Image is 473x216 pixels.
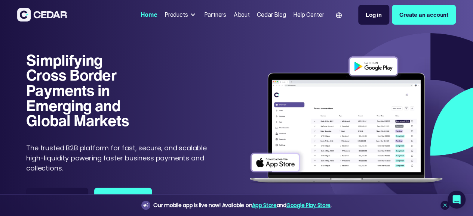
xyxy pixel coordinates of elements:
[162,7,200,22] div: Products
[293,10,324,19] div: Help Center
[336,12,342,18] img: world icon
[94,188,152,211] a: Get started
[141,10,157,19] div: Home
[358,5,389,25] a: Log in
[290,7,327,23] a: Help Center
[231,7,253,23] a: About
[246,53,446,189] img: Dashboard of transactions
[254,7,289,23] a: Cedar Blog
[138,7,160,23] a: Home
[165,10,188,19] div: Products
[204,10,226,19] div: Partners
[448,191,466,209] div: Open Intercom Messenger
[201,7,229,23] a: Partners
[257,10,286,19] div: Cedar Blog
[26,53,140,128] h1: Simplifying Cross Border Payments in Emerging and Global Markets
[366,10,382,19] div: Log in
[26,143,216,173] p: The trusted B2B platform for fast, secure, and scalable high-liquidity powering faster business p...
[392,5,456,25] a: Create an account
[234,10,250,19] div: About
[26,188,88,211] a: Speak to Sales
